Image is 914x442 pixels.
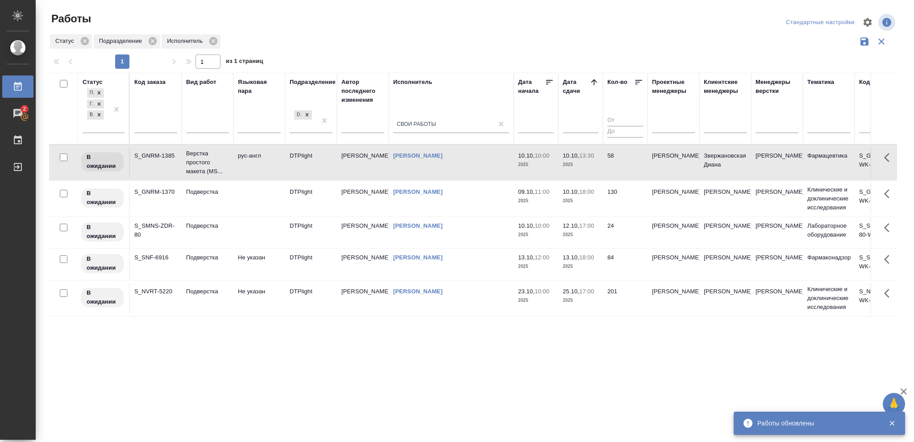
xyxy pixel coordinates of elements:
[337,217,389,248] td: [PERSON_NAME]
[99,37,145,46] p: Подразделение
[393,254,443,261] a: [PERSON_NAME]
[393,222,443,229] a: [PERSON_NAME]
[87,223,118,241] p: В ожидании
[83,78,103,87] div: Статус
[87,88,94,98] div: Подбор
[393,288,443,295] a: [PERSON_NAME]
[518,196,554,205] p: 2025
[134,188,177,196] div: S_GNRM-1370
[290,78,336,87] div: Подразделение
[86,99,105,110] div: Подбор, Готов к работе, В ожидании
[186,78,216,87] div: Вид работ
[563,296,598,305] p: 2025
[563,222,579,229] p: 12.10,
[94,34,160,49] div: Подразделение
[563,78,590,96] div: Дата сдачи
[855,217,906,248] td: S_SMNS-ZDR-80-WK-019
[397,121,436,128] div: Свои работы
[563,196,598,205] p: 2025
[563,160,598,169] p: 2025
[699,147,751,178] td: Звержановская Диана
[807,185,850,212] p: Клинические и доклинические исследования
[393,188,443,195] a: [PERSON_NAME]
[579,188,594,195] p: 18:00
[80,188,125,208] div: Исполнитель назначен, приступать к работе пока рано
[535,222,549,229] p: 10:00
[87,100,94,109] div: Готов к работе
[648,147,699,178] td: [PERSON_NAME]
[80,221,125,242] div: Исполнитель назначен, приступать к работе пока рано
[55,37,77,46] p: Статус
[603,249,648,280] td: 84
[167,37,206,46] p: Исполнитель
[186,253,229,262] p: Подверстка
[238,78,281,96] div: Языковая пара
[807,151,850,160] p: Фармацевтика
[856,33,873,50] button: Сохранить фильтры
[535,152,549,159] p: 10:00
[285,249,337,280] td: DTPlight
[535,188,549,195] p: 11:00
[756,151,798,160] p: [PERSON_NAME]
[80,151,125,172] div: Исполнитель назначен, приступать к работе пока рано
[603,147,648,178] td: 58
[603,183,648,214] td: 130
[699,217,751,248] td: [PERSON_NAME]
[186,221,229,230] p: Подверстка
[886,395,902,413] span: 🙏
[518,296,554,305] p: 2025
[757,419,875,428] div: Работы обновлены
[518,288,535,295] p: 23.10,
[648,217,699,248] td: [PERSON_NAME]
[879,217,900,238] button: Здесь прячутся важные кнопки
[807,221,850,239] p: Лабораторное оборудование
[855,249,906,280] td: S_SNF-6916-WK-013
[337,147,389,178] td: [PERSON_NAME]
[807,253,850,262] p: Фармаконадзор
[341,78,384,104] div: Автор последнего изменения
[87,189,118,207] p: В ожидании
[17,104,31,113] span: 2
[879,283,900,304] button: Здесь прячутся важные кнопки
[873,33,890,50] button: Сбросить фильтры
[603,283,648,314] td: 201
[784,16,857,29] div: split button
[563,262,598,271] p: 2025
[518,230,554,239] p: 2025
[648,183,699,214] td: [PERSON_NAME]
[233,249,285,280] td: Не указан
[518,222,535,229] p: 10.10,
[855,147,906,178] td: S_GNRM-1385-WK-010
[186,287,229,296] p: Подверстка
[563,230,598,239] p: 2025
[756,188,798,196] p: [PERSON_NAME]
[563,254,579,261] p: 13.10,
[337,283,389,314] td: [PERSON_NAME]
[756,253,798,262] p: [PERSON_NAME]
[518,188,535,195] p: 09.10,
[807,285,850,312] p: Клинические и доклинические исследования
[807,78,834,87] div: Тематика
[80,253,125,274] div: Исполнитель назначен, приступать к работе пока рано
[134,78,166,87] div: Код заказа
[294,110,302,120] div: DTPlight
[87,254,118,272] p: В ожидании
[607,78,627,87] div: Кол-во
[535,288,549,295] p: 10:00
[2,102,33,125] a: 2
[285,147,337,178] td: DTPlight
[134,151,177,160] div: S_GNRM-1385
[704,78,747,96] div: Клиентские менеджеры
[186,188,229,196] p: Подверстка
[87,288,118,306] p: В ожидании
[607,126,643,137] input: До
[134,253,177,262] div: S_SNF-6916
[87,110,94,120] div: В ожидании
[518,254,535,261] p: 13.10,
[652,78,695,96] div: Проектные менеджеры
[86,88,105,99] div: Подбор, Готов к работе, В ожидании
[518,262,554,271] p: 2025
[563,188,579,195] p: 10.10,
[855,283,906,314] td: S_NVRT-5220-WK-014
[518,78,545,96] div: Дата начала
